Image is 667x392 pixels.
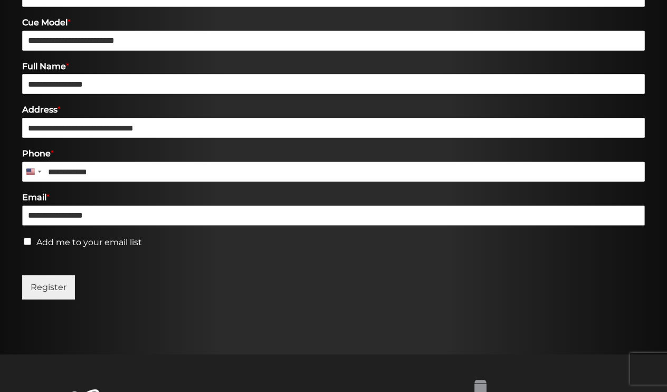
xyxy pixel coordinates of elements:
[22,17,645,29] label: Cue Model
[22,148,645,160] label: Phone
[22,61,645,72] label: Full Name
[22,105,645,116] label: Address
[22,192,645,203] label: Email
[22,162,44,182] button: Selected country
[22,275,75,300] button: Register
[22,162,645,182] input: Phone
[36,237,142,247] label: Add me to your email list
